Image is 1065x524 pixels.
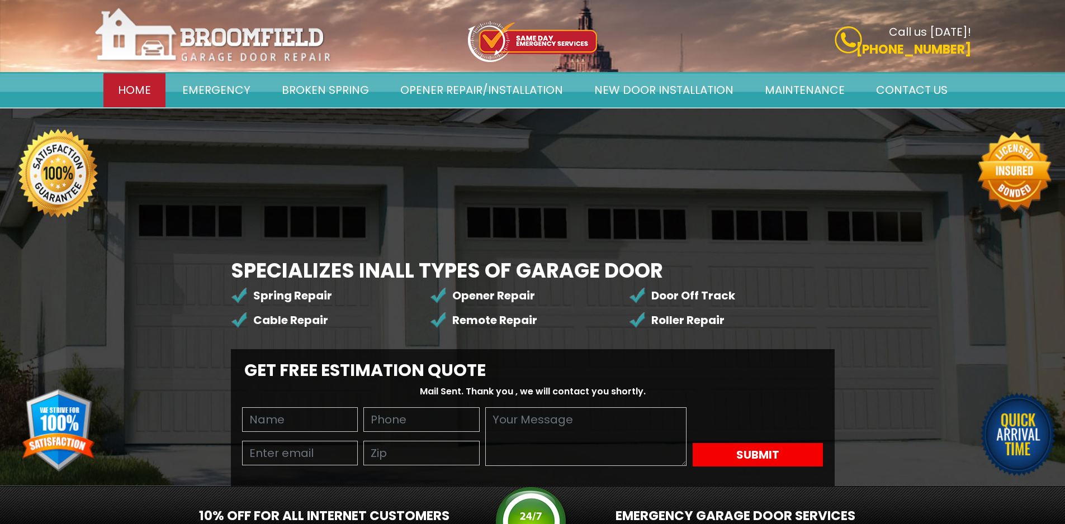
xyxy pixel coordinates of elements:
[468,21,597,62] img: icon-top.png
[629,308,828,332] li: Roller Repair
[168,73,265,107] a: Emergency
[267,73,384,107] a: Broken Spring
[231,308,430,332] li: Cable Repair
[862,73,962,107] a: Contact Us
[629,283,828,308] li: Door Off Track
[231,283,430,308] li: Spring Repair
[690,26,971,59] a: Call us [DATE]! [PHONE_NUMBER]
[236,360,829,380] h2: Get Free Estimation Quote
[386,73,578,107] a: Opener Repair/Installation
[103,73,165,107] a: Home
[420,385,646,398] span: Mail Sent. Thank you , we will contact you shortly.
[430,308,629,332] li: Remote Repair
[580,73,748,107] a: New door installation
[889,24,971,40] b: Call us [DATE]!
[616,508,972,524] h2: Emergency Garage Door services
[690,40,971,59] p: [PHONE_NUMBER]
[363,407,480,432] input: Phone
[750,73,859,107] a: Maintenance
[363,441,480,465] input: Zip
[693,407,823,441] iframe: reCAPTCHA
[94,7,333,64] img: Broomfield.png
[242,407,358,432] input: Name
[380,256,663,285] span: All Types of Garage Door
[231,256,663,285] b: Specializes in
[94,508,450,524] h2: 10% OFF For All Internet Customers
[242,441,358,465] input: Enter email
[693,443,823,466] button: Submit
[430,283,629,308] li: Opener Repair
